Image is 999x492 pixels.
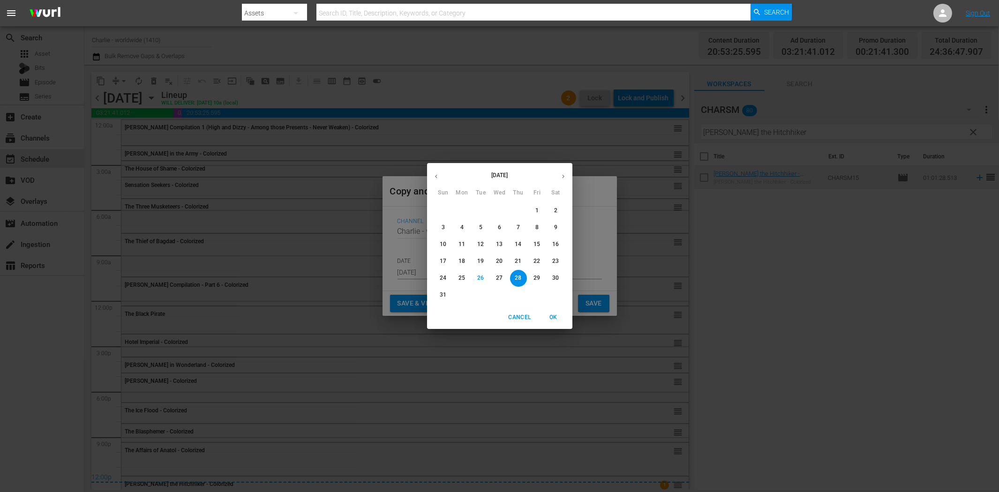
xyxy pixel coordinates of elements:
[510,270,527,287] button: 28
[454,236,471,253] button: 11
[435,287,452,304] button: 31
[491,236,508,253] button: 13
[440,274,446,282] p: 24
[535,207,539,215] p: 1
[539,310,569,325] button: OK
[966,9,990,17] a: Sign Out
[533,257,540,265] p: 22
[529,253,546,270] button: 22
[515,274,521,282] p: 28
[477,274,484,282] p: 26
[440,291,446,299] p: 31
[552,274,559,282] p: 30
[435,188,452,198] span: Sun
[435,236,452,253] button: 10
[529,202,546,219] button: 1
[508,313,531,322] span: Cancel
[515,240,521,248] p: 14
[454,270,471,287] button: 25
[529,270,546,287] button: 29
[535,224,539,231] p: 8
[548,270,564,287] button: 30
[491,219,508,236] button: 6
[554,224,557,231] p: 9
[548,202,564,219] button: 2
[440,257,446,265] p: 17
[554,207,557,215] p: 2
[510,219,527,236] button: 7
[764,4,789,21] span: Search
[442,224,445,231] p: 3
[458,274,465,282] p: 25
[477,240,484,248] p: 12
[454,253,471,270] button: 18
[473,253,489,270] button: 19
[6,7,17,19] span: menu
[445,171,554,179] p: [DATE]
[435,253,452,270] button: 17
[510,236,527,253] button: 14
[460,224,464,231] p: 4
[473,219,489,236] button: 5
[477,257,484,265] p: 19
[458,257,465,265] p: 18
[529,219,546,236] button: 8
[473,188,489,198] span: Tue
[548,253,564,270] button: 23
[529,188,546,198] span: Fri
[517,224,520,231] p: 7
[473,236,489,253] button: 12
[491,270,508,287] button: 27
[23,2,68,24] img: ans4CAIJ8jUAAAAAAAAAAAAAAAAAAAAAAAAgQb4GAAAAAAAAAAAAAAAAAAAAAAAAJMjXAAAAAAAAAAAAAAAAAAAAAAAAgAT5G...
[479,224,482,231] p: 5
[496,257,503,265] p: 20
[491,253,508,270] button: 20
[491,188,508,198] span: Wed
[440,240,446,248] p: 10
[548,236,564,253] button: 16
[510,188,527,198] span: Thu
[498,224,501,231] p: 6
[548,219,564,236] button: 9
[552,240,559,248] p: 16
[533,274,540,282] p: 29
[496,274,503,282] p: 27
[454,188,471,198] span: Mon
[515,257,521,265] p: 21
[473,270,489,287] button: 26
[435,270,452,287] button: 24
[529,236,546,253] button: 15
[510,253,527,270] button: 21
[552,257,559,265] p: 23
[458,240,465,248] p: 11
[542,313,565,322] span: OK
[548,188,564,198] span: Sat
[454,219,471,236] button: 4
[435,219,452,236] button: 3
[533,240,540,248] p: 15
[496,240,503,248] p: 13
[504,310,534,325] button: Cancel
